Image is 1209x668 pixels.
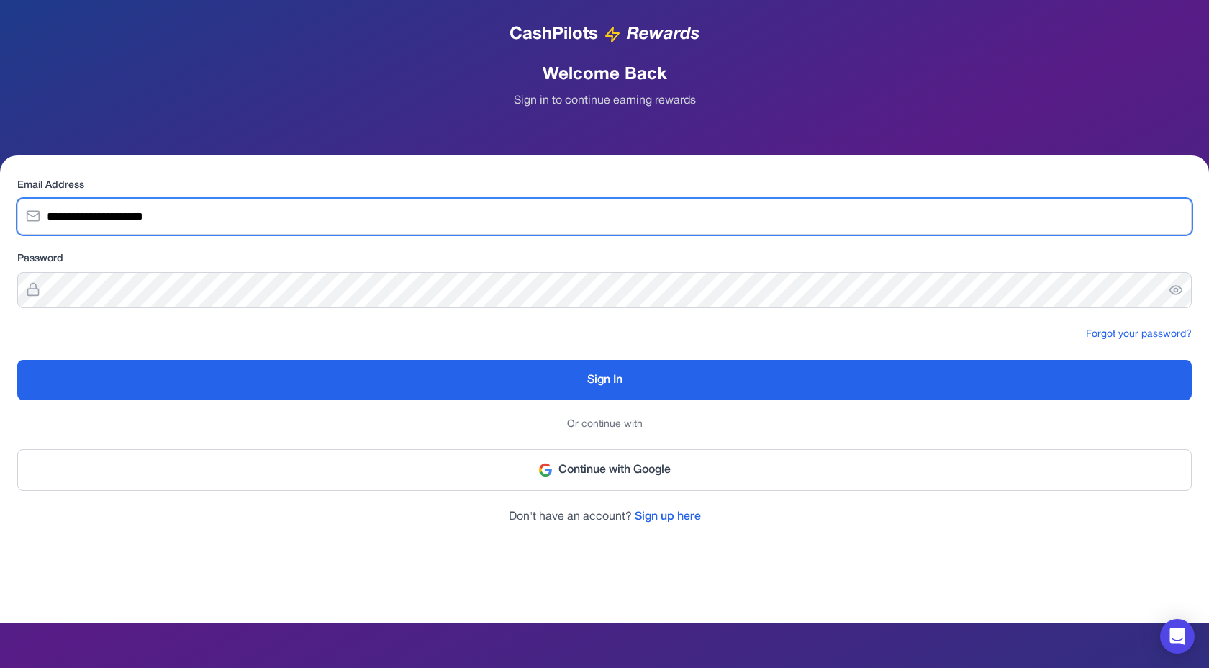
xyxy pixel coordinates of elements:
button: Sign In [17,360,1192,400]
span: Rewards [627,23,699,46]
label: Email Address [17,179,1192,193]
a: Forgot your password? [1086,330,1192,339]
label: Password [17,252,1192,266]
span: Or continue with [561,417,648,432]
h1: Welcome Back [17,63,1192,86]
div: Open Intercom Messenger [1160,619,1195,654]
p: Don't have an account? [17,508,1192,525]
a: Sign up here [635,512,701,522]
button: Continue with Google [17,449,1192,491]
p: Sign in to continue earning rewards [17,92,1192,109]
span: CashPilots [510,23,598,46]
